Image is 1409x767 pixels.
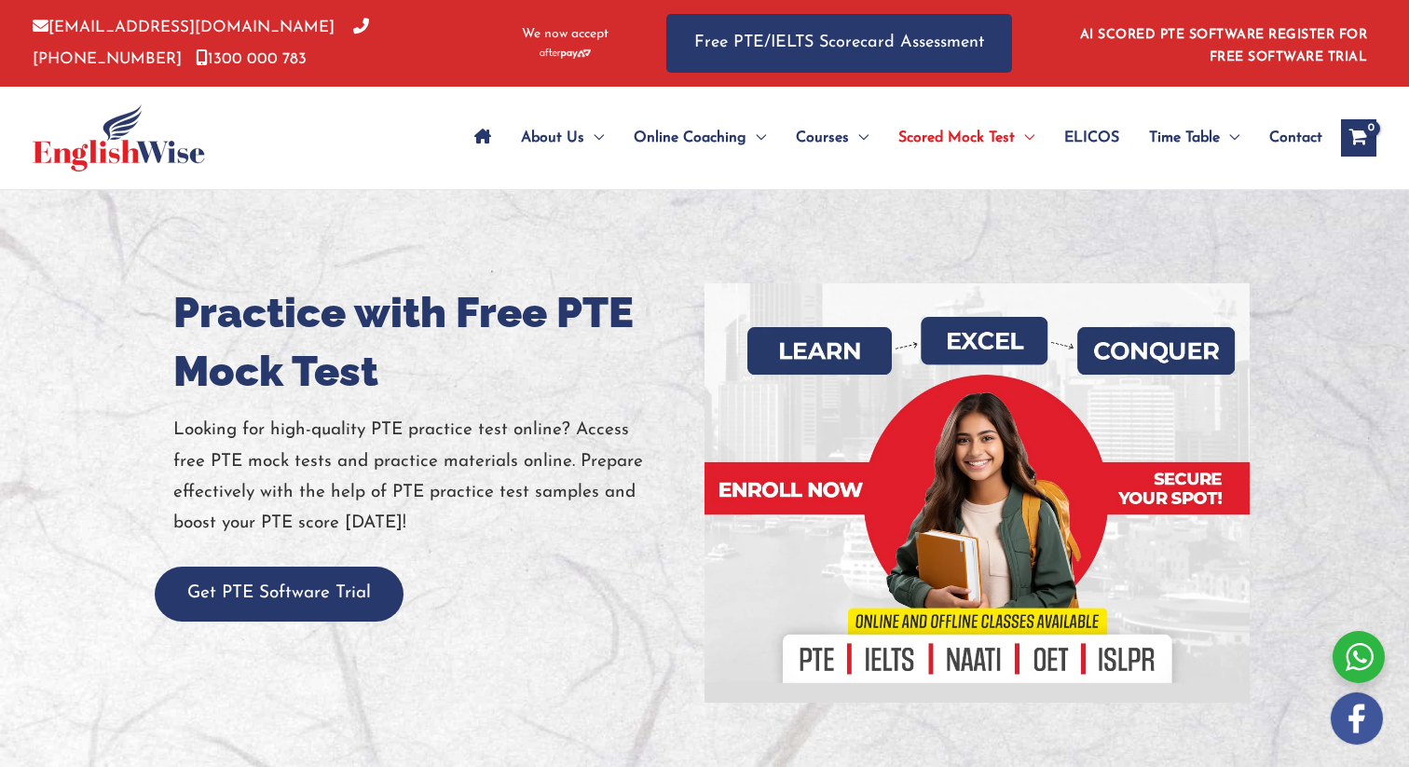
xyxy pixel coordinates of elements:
[781,105,883,171] a: CoursesMenu Toggle
[1254,105,1322,171] a: Contact
[155,584,404,602] a: Get PTE Software Trial
[796,105,849,171] span: Courses
[33,20,335,35] a: [EMAIL_ADDRESS][DOMAIN_NAME]
[634,105,746,171] span: Online Coaching
[1049,105,1134,171] a: ELICOS
[196,51,307,67] a: 1300 000 783
[1134,105,1254,171] a: Time TableMenu Toggle
[506,105,619,171] a: About UsMenu Toggle
[619,105,781,171] a: Online CoachingMenu Toggle
[33,20,369,66] a: [PHONE_NUMBER]
[1341,119,1376,157] a: View Shopping Cart, empty
[1015,105,1034,171] span: Menu Toggle
[459,105,1322,171] nav: Site Navigation: Main Menu
[1269,105,1322,171] span: Contact
[1080,28,1368,64] a: AI SCORED PTE SOFTWARE REGISTER FOR FREE SOFTWARE TRIAL
[33,104,205,171] img: cropped-ew-logo
[1149,105,1220,171] span: Time Table
[584,105,604,171] span: Menu Toggle
[540,48,591,59] img: Afterpay-Logo
[883,105,1049,171] a: Scored Mock TestMenu Toggle
[746,105,766,171] span: Menu Toggle
[173,283,691,401] h1: Practice with Free PTE Mock Test
[522,25,609,44] span: We now accept
[521,105,584,171] span: About Us
[849,105,869,171] span: Menu Toggle
[1331,692,1383,745] img: white-facebook.png
[1220,105,1239,171] span: Menu Toggle
[1064,105,1119,171] span: ELICOS
[155,567,404,622] button: Get PTE Software Trial
[173,415,691,539] p: Looking for high-quality PTE practice test online? Access free PTE mock tests and practice materi...
[1069,13,1376,74] aside: Header Widget 1
[898,105,1015,171] span: Scored Mock Test
[666,14,1012,73] a: Free PTE/IELTS Scorecard Assessment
